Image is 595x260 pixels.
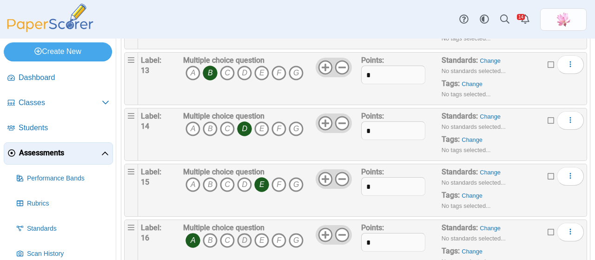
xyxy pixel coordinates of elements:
b: Label: [141,223,161,232]
i: C [220,177,235,192]
a: Change [462,136,483,143]
a: Change [480,57,501,64]
a: Assessments [4,142,113,165]
a: Standards [13,218,113,240]
i: E [254,233,269,248]
span: Dashboard [19,73,109,83]
b: 14 [141,122,149,131]
small: No standards selected... [442,123,506,130]
div: Drag handle [124,164,138,217]
b: Tags: [442,79,460,88]
b: Points: [361,56,384,65]
i: E [254,121,269,136]
b: Label: [141,112,161,120]
i: G [289,177,304,192]
a: Change [480,225,501,232]
b: Multiple choice question [183,223,264,232]
span: Assessments [19,148,101,158]
span: Xinmei Li [556,12,571,27]
a: Change [462,80,483,87]
i: A [185,121,200,136]
i: D [237,177,252,192]
i: A [185,66,200,80]
img: PaperScorer [4,4,97,32]
i: F [271,121,286,136]
a: Change [462,248,483,255]
i: B [203,233,218,248]
b: Standards: [442,112,478,120]
i: F [271,233,286,248]
img: ps.MuGhfZT6iQwmPTCC [556,12,571,27]
a: ps.MuGhfZT6iQwmPTCC [540,8,587,31]
a: Change [480,113,501,120]
b: Tags: [442,247,460,255]
b: Points: [361,223,384,232]
i: B [203,177,218,192]
b: Label: [141,167,161,176]
small: No tags selected... [442,91,491,98]
i: C [220,233,235,248]
span: Classes [19,98,102,108]
i: F [271,66,286,80]
b: 16 [141,233,149,242]
i: E [254,66,269,80]
i: B [203,121,218,136]
a: PaperScorer [4,26,97,33]
a: Create New [4,42,112,61]
a: Performance Bands [13,167,113,190]
span: Performance Bands [27,174,109,183]
i: A [185,177,200,192]
a: Alerts [515,9,535,30]
i: F [271,177,286,192]
span: Rubrics [27,199,109,208]
a: Dashboard [4,67,113,89]
b: 15 [141,178,149,187]
i: D [237,121,252,136]
b: Multiple choice question [183,112,264,120]
a: Students [4,117,113,140]
a: Change [480,169,501,176]
button: More options [557,167,584,186]
i: D [237,233,252,248]
i: C [220,66,235,80]
b: Multiple choice question [183,167,264,176]
small: No standards selected... [442,235,506,242]
b: 13 [141,66,149,75]
b: Multiple choice question [183,56,264,65]
button: More options [557,111,584,130]
b: Tags: [442,191,460,200]
small: No standards selected... [442,67,506,74]
i: G [289,233,304,248]
i: G [289,121,304,136]
b: Standards: [442,56,478,65]
a: Rubrics [13,193,113,215]
div: Drag handle [124,108,138,161]
small: No tags selected... [442,202,491,209]
div: Drag handle [124,52,138,105]
span: Standards [27,224,109,233]
i: A [185,233,200,248]
i: D [237,66,252,80]
i: B [203,66,218,80]
b: Points: [361,167,384,176]
b: Standards: [442,167,478,176]
b: Tags: [442,135,460,144]
a: Change [462,192,483,199]
i: E [254,177,269,192]
small: No tags selected... [442,147,491,153]
span: Scan History [27,249,109,259]
b: Points: [361,112,384,120]
small: No standards selected... [442,179,506,186]
i: G [289,66,304,80]
i: C [220,121,235,136]
button: More options [557,223,584,241]
a: Classes [4,92,113,114]
b: Label: [141,56,161,65]
b: Standards: [442,223,478,232]
button: More options [557,55,584,74]
span: Students [19,123,109,133]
